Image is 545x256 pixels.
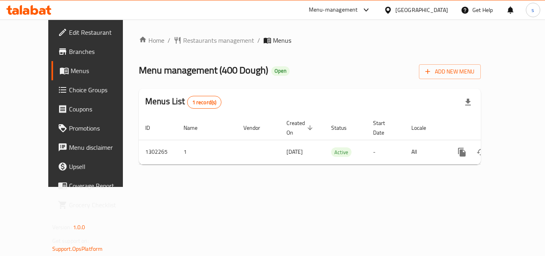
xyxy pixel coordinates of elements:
[51,176,139,195] a: Coverage Report
[139,140,177,164] td: 1302265
[243,123,271,133] span: Vendor
[419,64,481,79] button: Add New Menu
[187,96,222,109] div: Total records count
[69,123,133,133] span: Promotions
[331,147,351,157] div: Active
[51,99,139,119] a: Coupons
[69,104,133,114] span: Coupons
[331,148,351,157] span: Active
[425,67,474,77] span: Add New Menu
[145,95,221,109] h2: Menus List
[51,138,139,157] a: Menu disclaimer
[174,36,254,45] a: Restaurants management
[452,143,472,162] button: more
[51,23,139,42] a: Edit Restaurant
[309,5,358,15] div: Menu-management
[52,236,89,246] span: Get support on:
[177,140,237,164] td: 1
[51,42,139,61] a: Branches
[188,99,221,106] span: 1 record(s)
[395,6,448,14] div: [GEOGRAPHIC_DATA]
[286,147,303,157] span: [DATE]
[271,67,290,74] span: Open
[51,119,139,138] a: Promotions
[51,157,139,176] a: Upsell
[411,123,436,133] span: Locale
[69,200,133,210] span: Grocery Checklist
[139,61,268,79] span: Menu management ( 400 Dough )
[257,36,260,45] li: /
[145,123,160,133] span: ID
[472,143,491,162] button: Change Status
[531,6,534,14] span: s
[367,140,405,164] td: -
[405,140,446,164] td: All
[373,118,395,137] span: Start Date
[69,85,133,95] span: Choice Groups
[139,36,481,45] nav: breadcrumb
[51,195,139,214] a: Grocery Checklist
[52,222,72,232] span: Version:
[51,80,139,99] a: Choice Groups
[139,116,535,165] table: enhanced table
[69,47,133,56] span: Branches
[71,66,133,75] span: Menus
[73,222,85,232] span: 1.0.0
[139,36,164,45] a: Home
[69,181,133,191] span: Coverage Report
[458,93,478,112] div: Export file
[69,143,133,152] span: Menu disclaimer
[331,123,357,133] span: Status
[273,36,291,45] span: Menus
[168,36,170,45] li: /
[271,66,290,76] div: Open
[446,116,535,140] th: Actions
[69,162,133,171] span: Upsell
[69,28,133,37] span: Edit Restaurant
[51,61,139,80] a: Menus
[183,36,254,45] span: Restaurants management
[286,118,315,137] span: Created On
[184,123,208,133] span: Name
[52,244,103,254] a: Support.OpsPlatform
